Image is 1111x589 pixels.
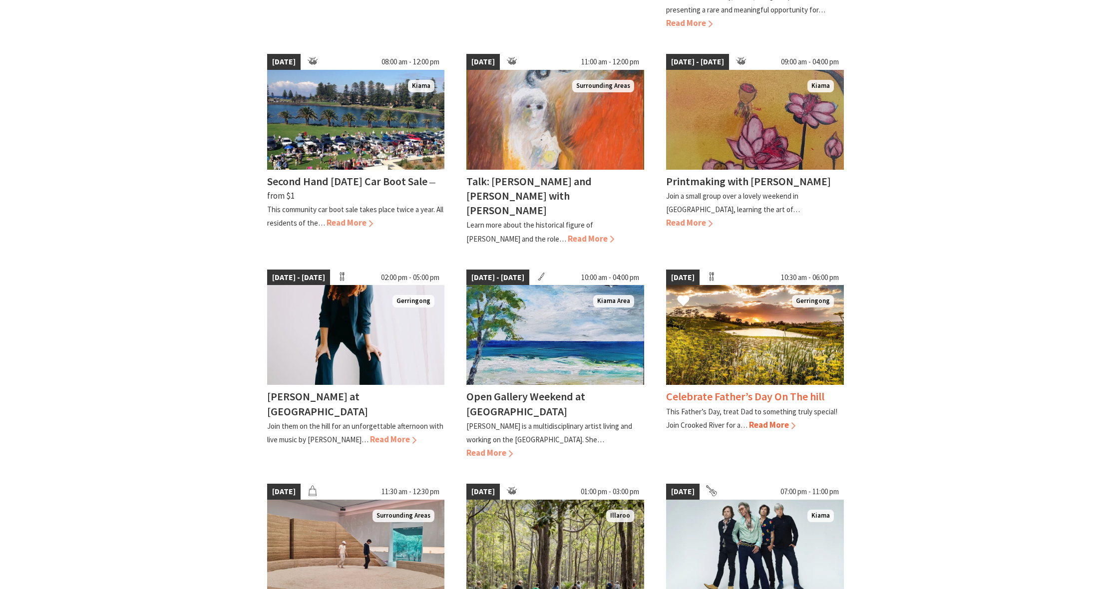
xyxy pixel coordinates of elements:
[666,54,844,246] a: [DATE] - [DATE] 09:00 am - 04:00 pm Printmaking Kiama Printmaking with [PERSON_NAME] Join a small...
[568,233,614,244] span: Read More
[267,70,445,170] img: Car boot sale
[267,174,427,188] h4: Second Hand [DATE] Car Boot Sale
[376,54,444,70] span: 08:00 am - 12:00 pm
[408,80,434,92] span: Kiama
[372,510,434,522] span: Surrounding Areas
[376,484,444,500] span: 11:30 am - 12:30 pm
[776,270,844,286] span: 10:30 am - 06:00 pm
[666,17,713,28] span: Read More
[267,54,445,246] a: [DATE] 08:00 am - 12:00 pm Car boot sale Kiama Second Hand [DATE] Car Boot Sale ⁠— from $1 This c...
[466,421,632,444] p: [PERSON_NAME] is a multidisciplinary artist living and working on the [GEOGRAPHIC_DATA]. She…
[666,270,700,286] span: [DATE]
[267,270,445,460] a: [DATE] - [DATE] 02:00 pm - 05:00 pm Kay Proudlove Gerringong [PERSON_NAME] at [GEOGRAPHIC_DATA] J...
[466,220,593,243] p: Learn more about the historical figure of [PERSON_NAME] and the role…
[807,80,834,92] span: Kiama
[576,484,644,500] span: 01:00 pm - 03:00 pm
[576,270,644,286] span: 10:00 am - 04:00 pm
[466,270,529,286] span: [DATE] - [DATE]
[749,419,795,430] span: Read More
[466,54,644,246] a: [DATE] 11:00 am - 12:00 pm An expressionist painting of a white figure appears in front of an ora...
[466,174,592,217] h4: Talk: [PERSON_NAME] and [PERSON_NAME] with [PERSON_NAME]
[666,174,831,188] h4: Printmaking with [PERSON_NAME]
[666,191,800,214] p: Join a small group over a lovely weekend in [GEOGRAPHIC_DATA], learning the art of…
[792,295,834,307] span: Gerringong
[370,434,416,445] span: Read More
[667,285,700,318] button: Click to Favourite Celebrate Father’s Day On The hill
[466,389,585,418] h4: Open Gallery Weekend at [GEOGRAPHIC_DATA]
[267,421,443,444] p: Join them on the hill for an unforgettable afternoon with live music by [PERSON_NAME]…
[775,484,844,500] span: 07:00 pm - 11:00 pm
[666,270,844,460] a: [DATE] 10:30 am - 06:00 pm Crooked River Estate Gerringong Celebrate Father’s Day On The hill Thi...
[466,270,644,460] a: [DATE] - [DATE] 10:00 am - 04:00 pm Kiama Area Open Gallery Weekend at [GEOGRAPHIC_DATA] [PERSON_...
[376,270,444,286] span: 02:00 pm - 05:00 pm
[666,407,837,430] p: This Father’s Day, treat Dad to something truly special! Join Crooked River for a…
[606,510,634,522] span: Illaroo
[267,285,445,385] img: Kay Proudlove
[466,70,644,170] img: An expressionist painting of a white figure appears in front of an orange and red backdrop
[666,389,824,403] h4: Celebrate Father’s Day On The hill
[666,70,844,170] img: Printmaking
[572,80,634,92] span: Surrounding Areas
[576,54,644,70] span: 11:00 am - 12:00 pm
[466,484,500,500] span: [DATE]
[392,295,434,307] span: Gerringong
[267,484,301,500] span: [DATE]
[593,295,634,307] span: Kiama Area
[666,217,713,228] span: Read More
[267,54,301,70] span: [DATE]
[327,217,373,228] span: Read More
[666,484,700,500] span: [DATE]
[466,54,500,70] span: [DATE]
[807,510,834,522] span: Kiama
[776,54,844,70] span: 09:00 am - 04:00 pm
[267,205,443,228] p: This community car boot sale takes place twice a year. All residents of the…
[267,389,368,418] h4: [PERSON_NAME] at [GEOGRAPHIC_DATA]
[466,447,513,458] span: Read More
[666,285,844,385] img: Crooked River Estate
[666,54,729,70] span: [DATE] - [DATE]
[267,270,330,286] span: [DATE] - [DATE]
